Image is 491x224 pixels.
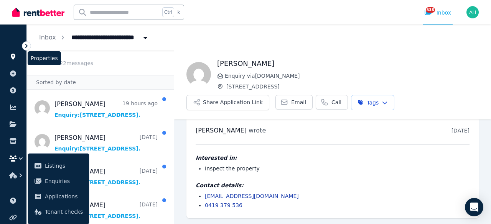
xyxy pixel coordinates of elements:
a: 0419 379 536 [205,202,242,208]
h1: [PERSON_NAME] [217,58,479,69]
span: k [177,9,180,15]
a: [PERSON_NAME][DATE]Enquiry:[STREET_ADDRESS]. [54,133,158,152]
span: Tags [358,99,379,106]
a: Applications [31,189,86,204]
a: [PERSON_NAME]19 hours agoEnquiry:[STREET_ADDRESS]. [54,100,158,119]
button: Tags [351,95,394,110]
div: Open Intercom Messenger [465,198,483,216]
a: Call [316,95,348,110]
a: Enquiries [31,173,86,189]
span: Listings [45,161,83,170]
span: 22 message s [59,60,93,66]
img: Martin Hrin [186,62,211,87]
a: Listings [31,158,86,173]
img: Alloggio Hotels [466,6,479,18]
a: [PERSON_NAME][DATE]Enquiry:[STREET_ADDRESS]. [54,167,158,186]
span: Enquiry via [DOMAIN_NAME] [225,72,479,80]
a: Tenant checks [31,204,86,219]
nav: Breadcrumb [27,25,161,51]
a: [PERSON_NAME][DATE]Enquiry:[STREET_ADDRESS]. [54,201,158,220]
a: Inbox [39,34,56,41]
span: Properties [28,51,61,65]
a: [EMAIL_ADDRESS][DOMAIN_NAME] [205,193,299,199]
h4: Interested in: [196,154,470,162]
h4: Contact details: [196,181,470,189]
span: Email [291,98,306,106]
span: 538 [426,7,435,13]
span: Tenant checks [45,207,83,216]
div: Inbox [424,9,451,16]
span: wrote [249,127,266,134]
time: [DATE] [451,128,470,134]
img: RentBetter [12,7,64,18]
div: Sorted by date [27,75,174,90]
a: Email [275,95,313,110]
span: Call [331,98,341,106]
span: [STREET_ADDRESS] [226,83,479,90]
button: Share Application Link [186,95,269,110]
span: Ctrl [162,7,174,17]
li: Inspect the property [205,165,470,172]
span: [PERSON_NAME] [196,127,247,134]
span: Applications [45,192,83,201]
span: Enquiries [45,177,83,186]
